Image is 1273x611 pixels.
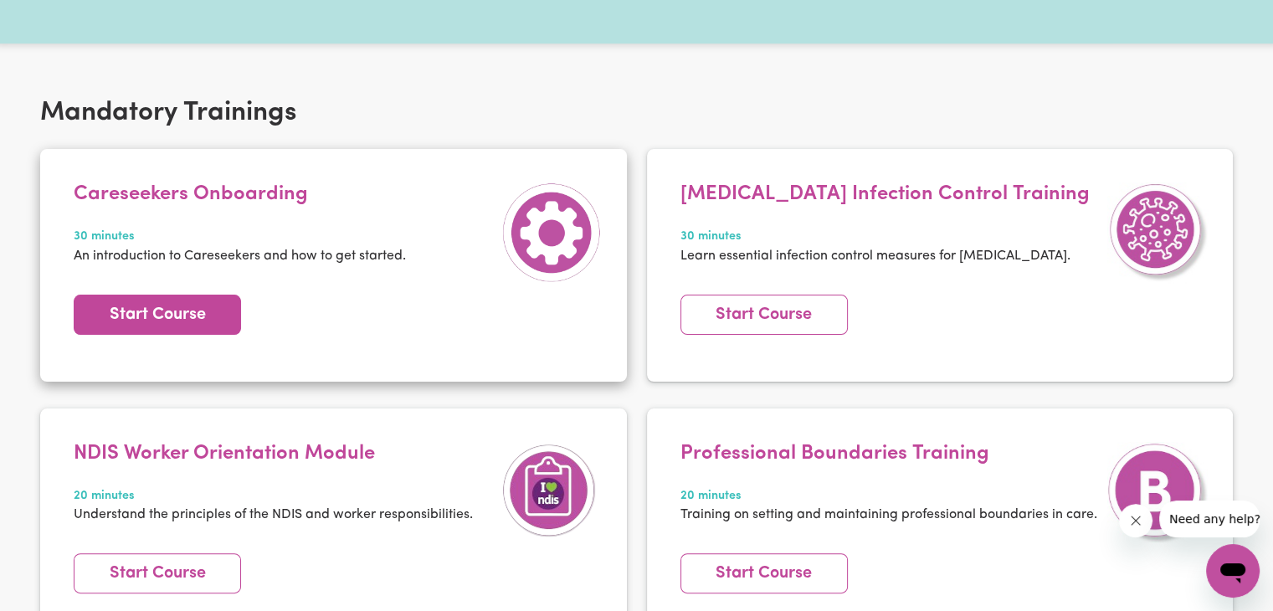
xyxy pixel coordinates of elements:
a: Start Course [74,295,241,335]
a: Start Course [680,553,848,593]
a: Start Course [680,295,848,335]
p: Understand the principles of the NDIS and worker responsibilities. [74,505,473,525]
p: An introduction to Careseekers and how to get started. [74,246,406,266]
h4: Professional Boundaries Training [680,442,1097,466]
h4: [MEDICAL_DATA] Infection Control Training [680,182,1090,207]
h4: Careseekers Onboarding [74,182,406,207]
span: Need any help? [10,12,101,25]
h4: NDIS Worker Orientation Module [74,442,473,466]
h2: Mandatory Trainings [40,97,1233,129]
a: Start Course [74,553,241,593]
span: 30 minutes [74,228,406,246]
p: Learn essential infection control measures for [MEDICAL_DATA]. [680,246,1090,266]
span: 20 minutes [74,487,473,506]
span: 30 minutes [680,228,1090,246]
span: 20 minutes [680,487,1097,506]
iframe: Close message [1119,504,1152,537]
p: Training on setting and maintaining professional boundaries in care. [680,505,1097,525]
iframe: Button to launch messaging window [1206,544,1260,598]
iframe: Message from company [1159,501,1260,537]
